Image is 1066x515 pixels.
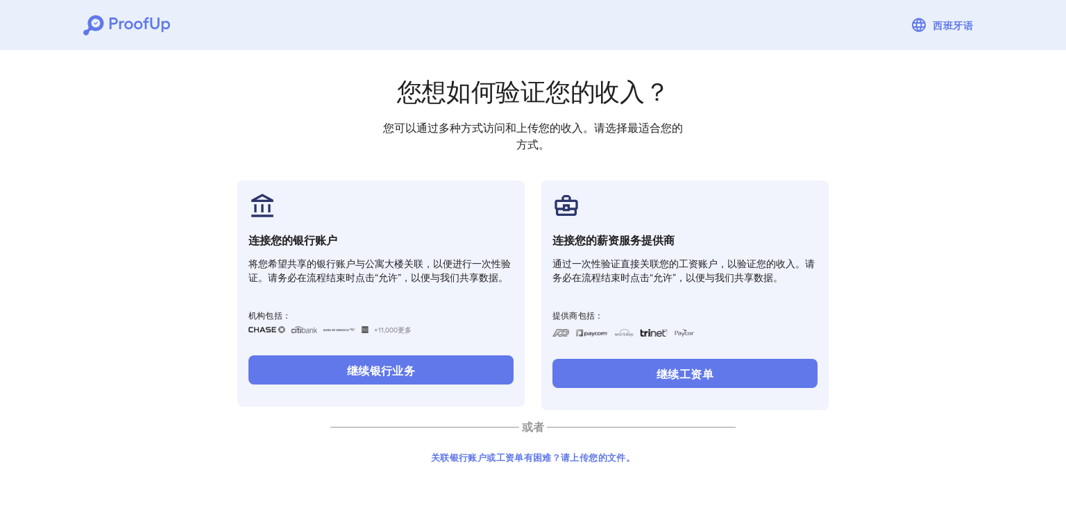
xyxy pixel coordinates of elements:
[248,355,514,385] button: 继续银行业务
[552,257,815,283] font: 通过一次性验证直接关联您的工资账户，以验证您的收入。请务必在流程结束时点击“允许”，以便与我们共享数据。
[905,11,983,39] button: 西班牙语
[323,326,356,333] img: bankOfAmerica.svg
[374,326,398,334] font: +11,000
[552,359,818,388] button: 继续工资单
[552,310,603,320] font: 提供商包括：
[248,326,285,333] img: chase.svg
[522,420,544,433] font: 或者
[614,329,634,337] img: workday.svg
[552,329,570,337] img: adp.svg
[673,329,695,337] img: paycon.svg
[398,326,412,334] font: 更多
[575,329,609,337] img: paycom.svg
[248,192,276,219] img: bankAccount.svg
[640,329,668,337] img: trinet.svg
[431,452,635,462] font: 关联银行账户或工资单有困难？请上传您的文件。
[330,444,736,470] button: 关联银行账户或工资单有困难？请上传您的文件。
[397,75,670,105] font: 您想如何验证您的收入？
[347,364,416,377] font: 继续银行业务
[933,19,973,31] font: 西班牙语
[248,257,511,283] font: 将您希望共享的银行账户与公寓大楼关联，以便进行一次性验证。请务必在流程结束时点击“允许”，以便与我们共享数据。
[383,121,683,151] font: 您可以通过多种方式访问​​和上传您的收入。请选择最适合您的方式。
[248,310,291,320] font: 机构包括：
[248,233,337,246] font: 连接您的银行账户
[657,367,713,380] font: 继续工资单
[362,326,369,333] img: wellsfargo.svg
[552,233,675,246] font: 连接您的薪资服务提供商
[552,192,580,219] img: payrollProvider.svg
[291,326,317,333] img: citibank.svg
